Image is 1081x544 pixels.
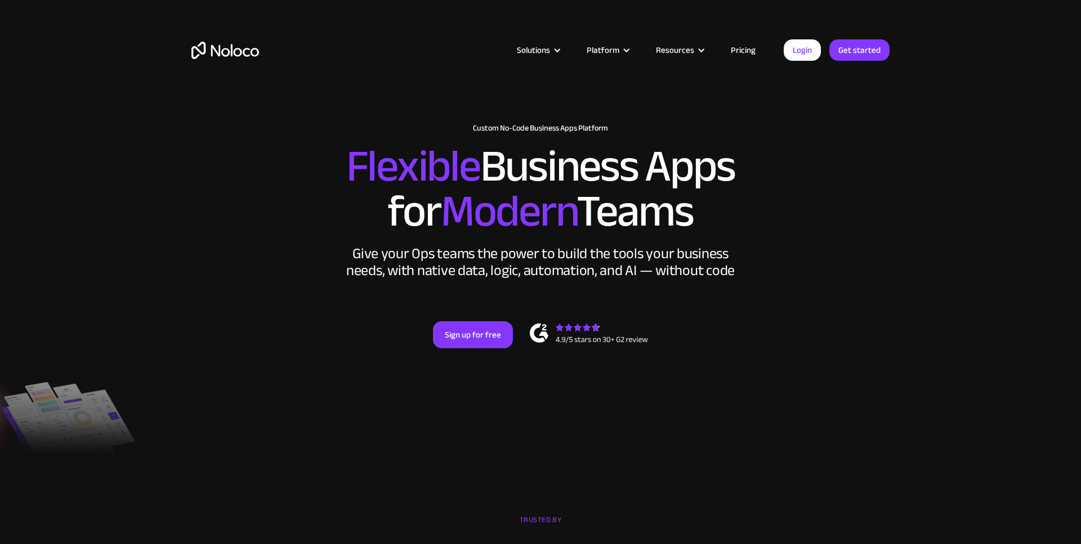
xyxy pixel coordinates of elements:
[656,43,694,57] div: Resources
[503,43,573,57] div: Solutions
[829,39,890,61] a: Get started
[517,43,550,57] div: Solutions
[784,39,821,61] a: Login
[191,144,890,234] h2: Business Apps for Teams
[573,43,642,57] div: Platform
[642,43,717,57] div: Resources
[587,43,619,57] div: Platform
[191,124,890,133] h1: Custom No-Code Business Apps Platform
[441,169,577,253] span: Modern
[433,321,513,348] a: Sign up for free
[191,42,259,59] a: home
[346,124,480,208] span: Flexible
[717,43,770,57] a: Pricing
[343,245,738,279] div: Give your Ops teams the power to build the tools your business needs, with native data, logic, au...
